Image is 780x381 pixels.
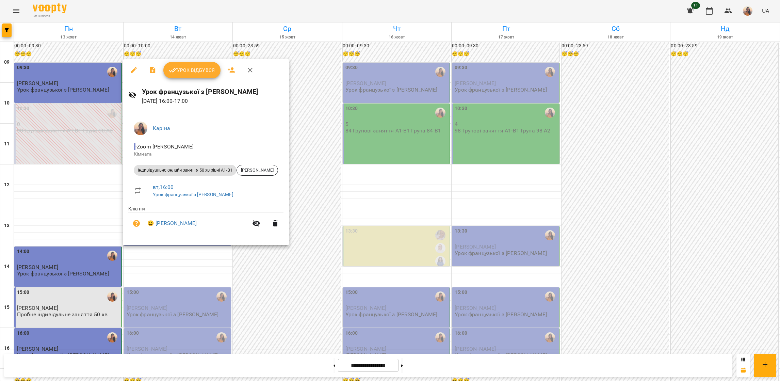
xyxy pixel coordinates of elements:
h6: Урок французької з [PERSON_NAME] [142,86,283,97]
img: 069e1e257d5519c3c657f006daa336a6.png [134,122,147,135]
div: [PERSON_NAME] [237,165,278,176]
a: Каріна [153,125,170,131]
p: [DATE] 16:00 - 17:00 [142,97,283,105]
button: Візит ще не сплачено. Додати оплату? [128,215,145,232]
span: [PERSON_NAME] [237,167,278,173]
button: Урок відбувся [163,62,221,78]
a: вт , 16:00 [153,184,174,190]
span: - Zoom [PERSON_NAME] [134,143,195,150]
span: Індивідуальне онлайн заняття 50 хв рівні А1-В1 [134,167,237,173]
ul: Клієнти [128,205,283,237]
a: Урок французької з [PERSON_NAME] [153,192,233,197]
span: Урок відбувся [169,66,215,74]
p: Кімната [134,151,278,158]
a: 😀 [PERSON_NAME] [147,219,197,227]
